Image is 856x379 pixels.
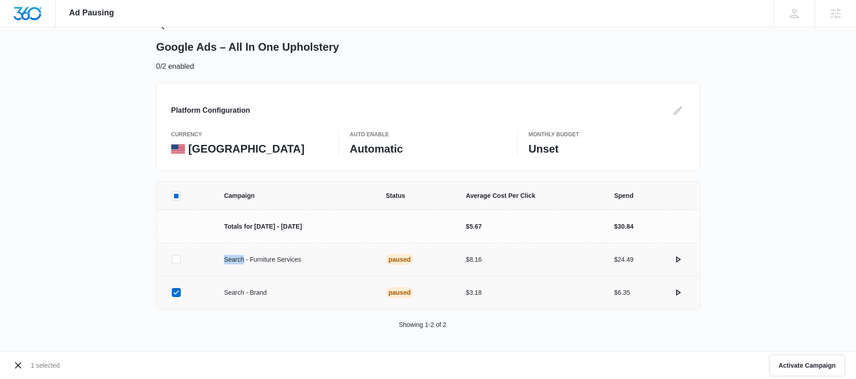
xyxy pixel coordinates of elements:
[528,142,685,156] p: Unset
[671,103,685,118] button: Edit
[171,105,250,116] h3: Platform Configuration
[350,142,506,156] p: Automatic
[224,191,364,201] span: Campaign
[156,40,339,54] h1: Google Ads – All In One Upholstery
[614,191,685,201] span: Spend
[614,255,634,264] p: $24.49
[189,142,305,156] p: [GEOGRAPHIC_DATA]
[614,288,630,297] p: $6.35
[386,287,413,298] div: Paused
[156,61,194,72] p: 0/2 enabled
[224,222,364,231] p: Totals for [DATE] - [DATE]
[11,358,25,373] button: Cancel
[671,252,685,267] button: actions.activate
[69,8,114,18] span: Ad Pausing
[769,355,845,376] button: Activate Campaign
[31,361,60,370] p: 1 selected
[671,285,685,300] button: actions.activate
[466,222,592,231] p: $5.67
[171,130,328,139] p: currency
[224,255,364,264] p: Search - Furniture Services
[350,130,506,139] p: Auto Enable
[224,288,364,297] p: Search - Brand
[466,255,592,264] p: $8.16
[171,144,185,154] img: United States
[528,130,685,139] p: Monthly Budget
[614,222,634,231] p: $30.84
[386,254,413,265] div: Paused
[399,320,446,330] p: Showing 1-2 of 2
[466,191,592,201] span: Average Cost Per Click
[386,191,444,201] span: Status
[466,288,592,297] p: $3.18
